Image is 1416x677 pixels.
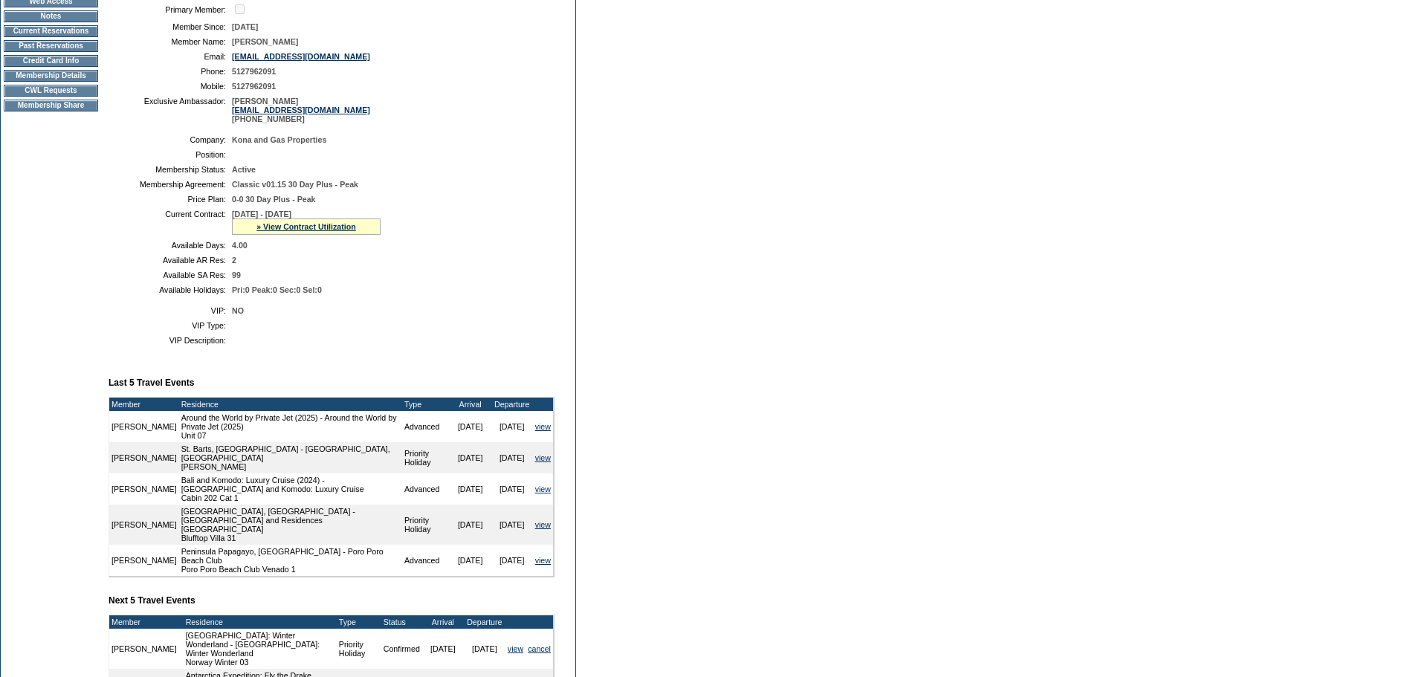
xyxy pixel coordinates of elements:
span: 99 [232,271,241,279]
td: Bali and Komodo: Luxury Cruise (2024) - [GEOGRAPHIC_DATA] and Komodo: Luxury Cruise Cabin 202 Cat 1 [179,473,402,505]
td: Advanced [402,411,450,442]
td: Membership Share [4,100,98,111]
td: [DATE] [464,629,505,669]
td: Priority Holiday [402,442,450,473]
td: Member Since: [114,22,226,31]
span: [DATE] [232,22,258,31]
td: Residence [179,398,402,411]
a: view [508,644,523,653]
td: [DATE] [450,473,491,505]
td: Available AR Res: [114,256,226,265]
span: Pri:0 Peak:0 Sec:0 Sel:0 [232,285,322,294]
td: [PERSON_NAME] [109,411,179,442]
td: Current Reservations [4,25,98,37]
td: Exclusive Ambassador: [114,97,226,123]
td: [PERSON_NAME] [109,473,179,505]
a: » View Contract Utilization [256,222,356,231]
td: Type [337,615,381,629]
b: Next 5 Travel Events [109,595,195,606]
td: Status [381,615,422,629]
td: Price Plan: [114,195,226,204]
b: Last 5 Travel Events [109,378,194,388]
td: [GEOGRAPHIC_DATA], [GEOGRAPHIC_DATA] - [GEOGRAPHIC_DATA] and Residences [GEOGRAPHIC_DATA] Bluffto... [179,505,402,545]
td: Residence [184,615,337,629]
span: Active [232,165,256,174]
td: Advanced [402,545,450,576]
td: Advanced [402,473,450,505]
td: Departure [491,398,533,411]
span: 4.00 [232,241,248,250]
a: view [535,520,551,529]
td: Available SA Res: [114,271,226,279]
td: Arrival [422,615,464,629]
td: Arrival [450,398,491,411]
td: [DATE] [491,411,533,442]
td: [PERSON_NAME] [109,629,179,669]
span: [DATE] - [DATE] [232,210,291,218]
td: Priority Holiday [337,629,381,669]
a: [EMAIL_ADDRESS][DOMAIN_NAME] [232,106,370,114]
td: Membership Agreement: [114,180,226,189]
td: [DATE] [491,505,533,545]
td: Available Holidays: [114,285,226,294]
td: Type [402,398,450,411]
td: [DATE] [422,629,464,669]
td: Current Contract: [114,210,226,235]
td: [GEOGRAPHIC_DATA]: Winter Wonderland - [GEOGRAPHIC_DATA]: Winter Wonderland Norway Winter 03 [184,629,337,669]
td: [DATE] [491,545,533,576]
td: Email: [114,52,226,61]
td: Notes [4,10,98,22]
td: VIP Description: [114,336,226,345]
td: Around the World by Private Jet (2025) - Around the World by Private Jet (2025) Unit 07 [179,411,402,442]
td: CWL Requests [4,85,98,97]
td: Peninsula Papagayo, [GEOGRAPHIC_DATA] - Poro Poro Beach Club Poro Poro Beach Club Venado 1 [179,545,402,576]
td: Member [109,615,179,629]
td: Member Name: [114,37,226,46]
td: [DATE] [450,442,491,473]
td: Confirmed [381,629,422,669]
td: [DATE] [450,545,491,576]
a: view [535,485,551,493]
td: Membership Details [4,70,98,82]
td: Member [109,398,179,411]
td: VIP: [114,306,226,315]
span: Kona and Gas Properties [232,135,326,144]
span: 0-0 30 Day Plus - Peak [232,195,316,204]
span: 5127962091 [232,82,276,91]
td: St. Barts, [GEOGRAPHIC_DATA] - [GEOGRAPHIC_DATA], [GEOGRAPHIC_DATA] [PERSON_NAME] [179,442,402,473]
td: Membership Status: [114,165,226,174]
td: [DATE] [491,473,533,505]
td: Credit Card Info [4,55,98,67]
td: [PERSON_NAME] [109,442,179,473]
a: [EMAIL_ADDRESS][DOMAIN_NAME] [232,52,370,61]
td: [DATE] [491,442,533,473]
td: [DATE] [450,505,491,545]
td: Mobile: [114,82,226,91]
td: Priority Holiday [402,505,450,545]
td: [PERSON_NAME] [109,505,179,545]
td: Primary Member: [114,2,226,16]
a: view [535,556,551,565]
span: NO [232,306,244,315]
a: view [535,453,551,462]
td: Phone: [114,67,226,76]
span: [PERSON_NAME] [232,37,298,46]
span: 2 [232,256,236,265]
a: view [535,422,551,431]
td: [PERSON_NAME] [109,545,179,576]
td: [DATE] [450,411,491,442]
span: [PERSON_NAME] [PHONE_NUMBER] [232,97,370,123]
td: Past Reservations [4,40,98,52]
span: Classic v01.15 30 Day Plus - Peak [232,180,358,189]
td: Departure [464,615,505,629]
td: Company: [114,135,226,144]
span: 5127962091 [232,67,276,76]
td: Position: [114,150,226,159]
td: Available Days: [114,241,226,250]
a: cancel [528,644,551,653]
td: VIP Type: [114,321,226,330]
